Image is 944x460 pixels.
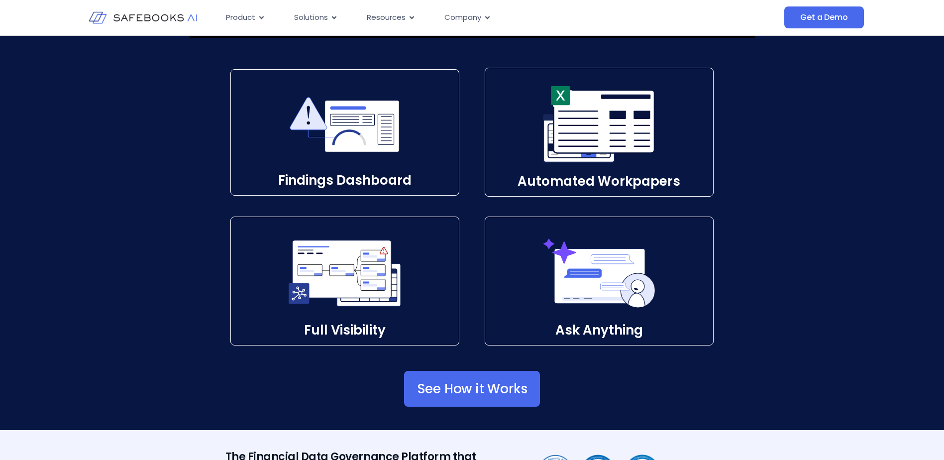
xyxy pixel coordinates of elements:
p: Automated Workpapers​ [485,181,713,182]
a: See How it Works [404,371,540,407]
span: Product [226,12,255,23]
span: See How it Works [417,384,527,394]
span: Resources [367,12,406,23]
span: Company [444,12,481,23]
a: Get a Demo [784,6,863,28]
p: Findings Dashboard​ [231,180,459,181]
p: Ask Anything​ [485,330,713,331]
span: Solutions [294,12,328,23]
span: Get a Demo [800,12,847,22]
nav: Menu [218,8,685,27]
div: Menu Toggle [218,8,685,27]
p: Full Visibility​ [236,330,454,331]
